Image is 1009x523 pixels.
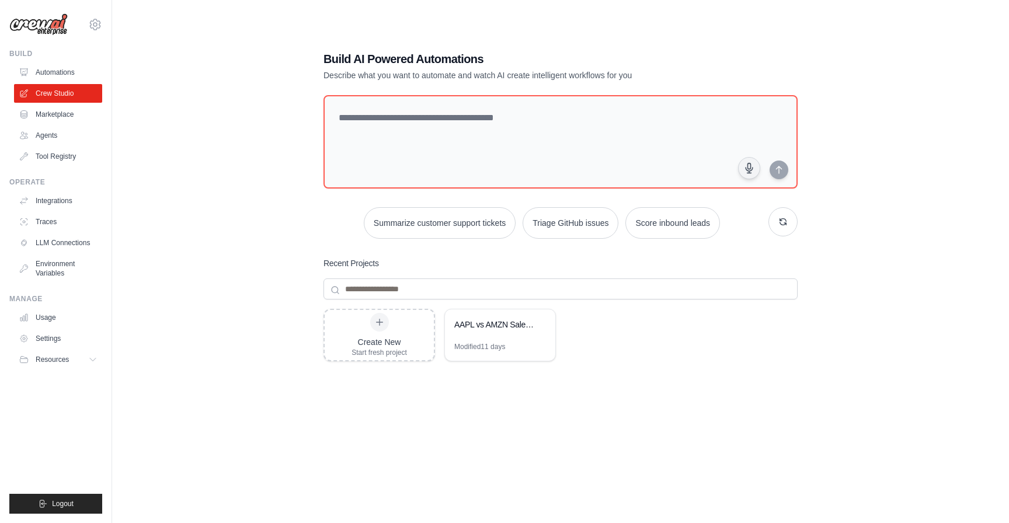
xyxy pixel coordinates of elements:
a: Settings [14,329,102,348]
button: Summarize customer support tickets [364,207,516,239]
button: Resources [14,350,102,369]
a: Agents [14,126,102,145]
a: Tool Registry [14,147,102,166]
a: Automations [14,63,102,82]
h3: Recent Projects [323,257,379,269]
p: Describe what you want to automate and watch AI create intelligent workflows for you [323,69,716,81]
button: Get new suggestions [768,207,798,236]
img: Logo [9,13,68,36]
button: Logout [9,494,102,514]
div: AAPL vs AMZN Sales Report Generator [454,319,534,330]
button: Triage GitHub issues [523,207,618,239]
button: Score inbound leads [625,207,720,239]
div: Modified 11 days [454,342,505,351]
iframe: Chat Widget [951,467,1009,523]
div: Manage [9,294,102,304]
a: Environment Variables [14,254,102,283]
a: Marketplace [14,105,102,124]
div: Create New [352,336,407,348]
a: Traces [14,212,102,231]
div: Build [9,49,102,58]
a: Integrations [14,191,102,210]
span: Logout [52,499,74,508]
a: Usage [14,308,102,327]
a: LLM Connections [14,233,102,252]
button: Click to speak your automation idea [738,157,760,179]
h1: Build AI Powered Automations [323,51,716,67]
div: Start fresh project [352,348,407,357]
span: Resources [36,355,69,364]
a: Crew Studio [14,84,102,103]
div: Operate [9,177,102,187]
